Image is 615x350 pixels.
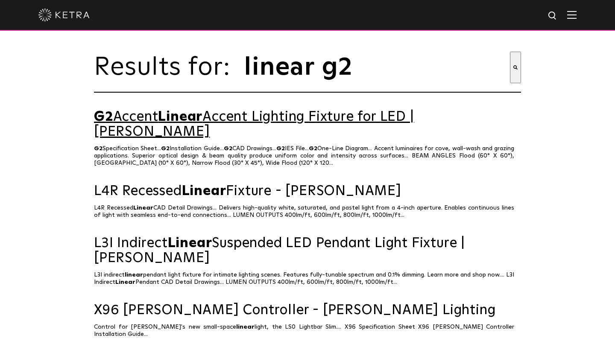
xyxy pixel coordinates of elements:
[309,146,317,152] span: G2
[548,11,558,21] img: search icon
[510,52,521,83] button: Search
[168,236,212,250] span: Linear
[133,205,153,211] span: Linear
[161,146,170,152] span: G2
[94,236,521,266] a: L3I IndirectLinearSuspended LED Pendant Light Fixture | [PERSON_NAME]
[94,271,521,286] p: L3I indirect pendant light fixture for intimate lighting scenes. Features fully-tunable spectrum ...
[94,146,102,152] span: G2
[567,11,577,19] img: Hamburger%20Nav.svg
[115,279,135,285] span: Linear
[94,184,521,199] a: L4R RecessedLinearFixture - [PERSON_NAME]
[236,324,255,330] span: linear
[182,184,226,198] span: Linear
[94,110,113,124] span: G2
[243,52,510,83] input: This is a search field with an auto-suggest feature attached.
[94,110,521,140] a: G2AccentLinearAccent Lighting Fixture for LED | [PERSON_NAME]
[94,204,521,219] p: L4R Recessed CAD Detail Drawings... Delivers high-quality white, saturated, and pastel light from...
[224,146,232,152] span: G2
[94,303,521,318] a: X96 [PERSON_NAME] Controller - [PERSON_NAME] Lighting
[94,324,521,338] p: Control for [PERSON_NAME]'s new small-space light, the LS0 Lightbar Slim.... X96 Specification Sh...
[94,145,521,167] p: Specification Sheet... Installation Guide... CAD Drawings... IES File... One-Line Diagram... Acce...
[125,272,143,278] span: linear
[276,146,285,152] span: G2
[158,110,202,124] span: Linear
[38,9,90,21] img: ketra-logo-2019-white
[94,55,239,80] span: Results for:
